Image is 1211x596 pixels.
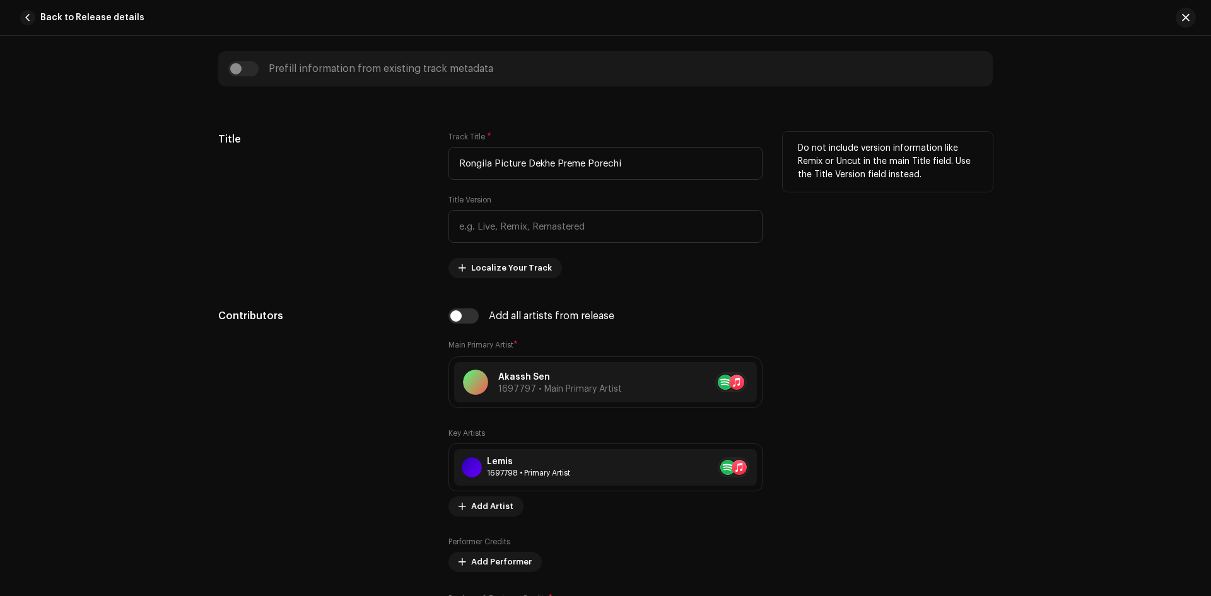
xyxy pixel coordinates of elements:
p: Do not include version information like Remix or Uncut in the main Title field. Use the Title Ver... [798,142,978,182]
button: Localize Your Track [448,258,562,278]
input: Enter the name of the track [448,147,763,180]
label: Title Version [448,195,491,205]
h5: Title [218,132,428,147]
h5: Contributors [218,308,428,324]
div: Primary Artist [487,468,570,478]
label: Track Title [448,132,491,142]
span: 1697797 • Main Primary Artist [498,385,622,394]
input: e.g. Live, Remix, Remastered [448,210,763,243]
p: Akassh Sen [498,371,622,384]
small: Main Primary Artist [448,341,513,349]
span: Add Artist [471,494,513,519]
button: Add Artist [448,496,524,517]
div: Lemis [487,457,570,467]
div: Add all artists from release [489,311,614,321]
label: Key Artists [448,428,485,438]
span: Localize Your Track [471,255,552,281]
